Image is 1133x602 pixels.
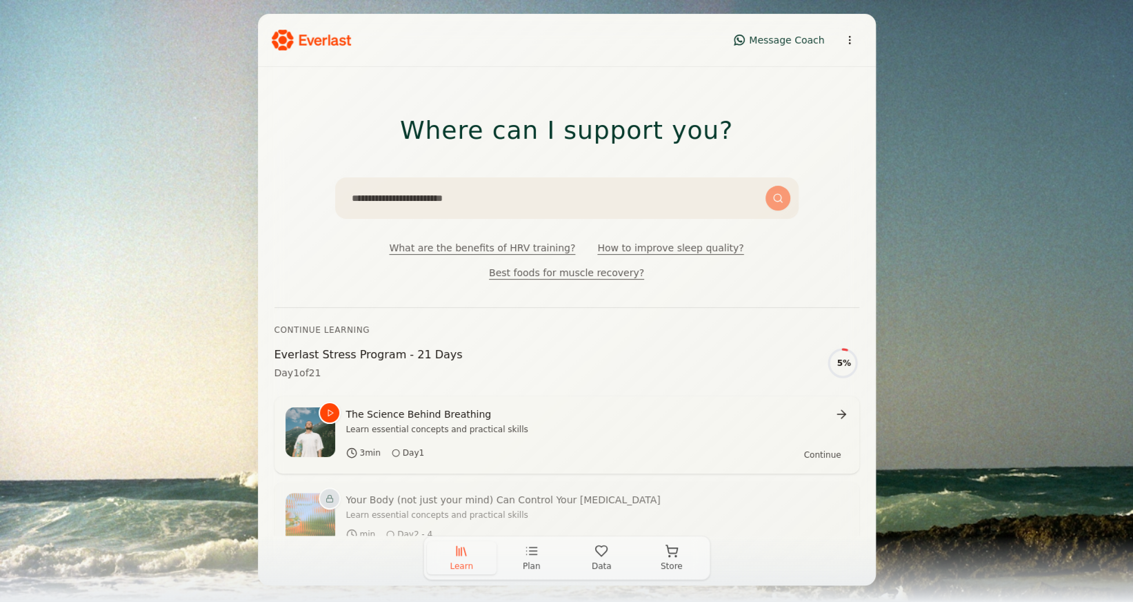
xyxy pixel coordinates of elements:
h2: Everlast Stress Program - 21 Days [274,347,463,363]
span: Learn [450,561,473,572]
span: Continue [804,450,841,460]
span: Data [592,561,612,572]
span: Message Coach [749,33,824,47]
button: Best foods for muscle recovery? [478,260,655,285]
img: Your Body (not just your mind) Can Control Your Cortisol [285,493,335,543]
span: 3 min [360,447,381,458]
span: Day 1 [403,447,424,458]
h3: Your Body (not just your mind) Can Control Your [MEDICAL_DATA] [346,493,661,507]
div: Continue Learning [274,324,859,336]
h1: Where can I support you? [400,117,733,144]
p: Learn essential concepts and practical skills [346,424,528,435]
span: Store [661,561,683,572]
button: How to improve sleep quality? [586,235,754,260]
button: Message Coach [727,29,831,51]
img: Everlast Logo [272,30,351,51]
span: min [360,529,376,540]
p: Day 1 of 21 [274,366,463,380]
h3: The Science Behind Breathing [346,407,492,421]
span: Day 2 - 4 [397,529,432,540]
p: Learn essential concepts and practical skills [346,509,661,521]
span: Plan [523,561,541,572]
button: What are the benefits of HRV training? [378,235,586,260]
div: 5 % [837,358,851,369]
